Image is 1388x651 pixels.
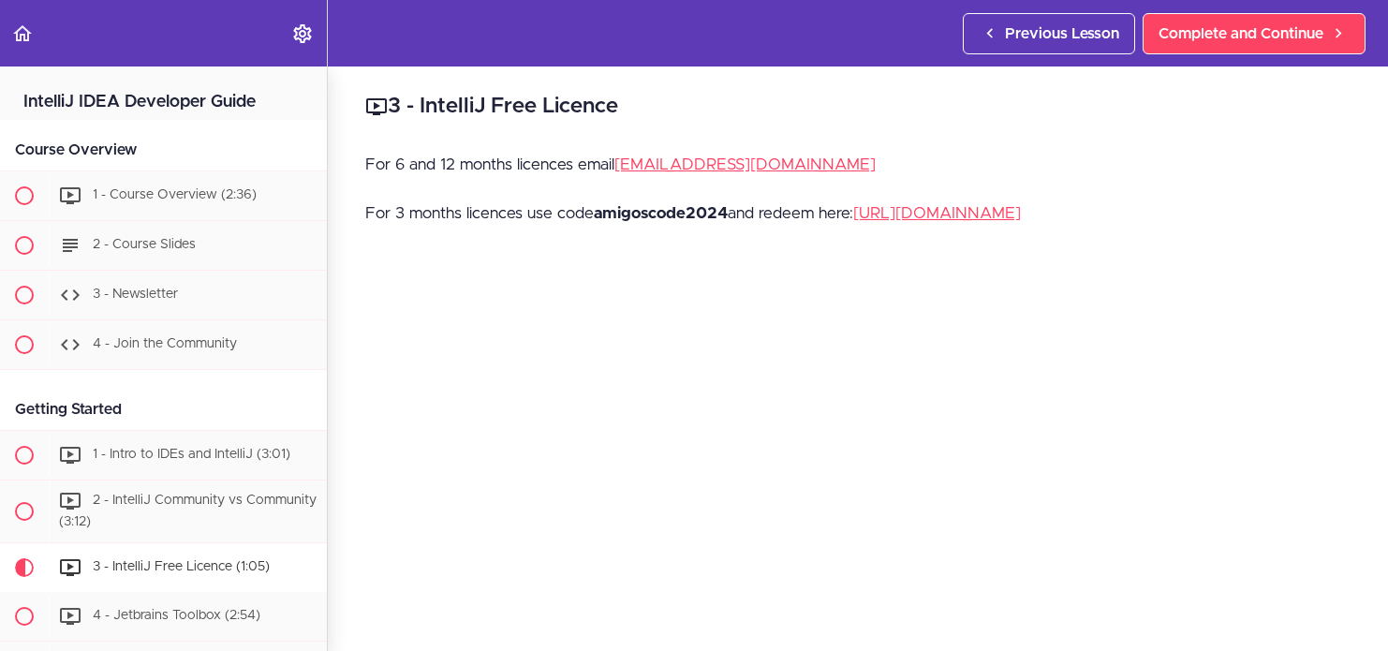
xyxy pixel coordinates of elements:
p: For 3 months licences use code and redeem here: [365,200,1351,228]
span: Complete and Continue [1159,22,1323,45]
a: Complete and Continue [1143,13,1366,54]
span: 3 - Newsletter [93,288,178,301]
svg: Settings Menu [291,22,314,45]
span: 2 - IntelliJ Community vs Community (3:12) [59,494,317,528]
a: Previous Lesson [963,13,1135,54]
span: 1 - Intro to IDEs and IntelliJ (3:01) [93,448,290,461]
strong: amigoscode2024 [594,205,728,221]
span: 2 - Course Slides [93,238,196,251]
span: 3 - IntelliJ Free Licence (1:05) [93,560,270,573]
span: Previous Lesson [1005,22,1119,45]
a: [URL][DOMAIN_NAME] [853,205,1021,221]
span: 1 - Course Overview (2:36) [93,188,257,201]
svg: Back to course curriculum [11,22,34,45]
a: [EMAIL_ADDRESS][DOMAIN_NAME] [614,156,876,172]
p: For 6 and 12 months licences email [365,151,1351,179]
span: 4 - Join the Community [93,337,237,350]
span: 4 - Jetbrains Toolbox (2:54) [93,609,260,622]
h2: 3 - IntelliJ Free Licence [365,91,1351,123]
